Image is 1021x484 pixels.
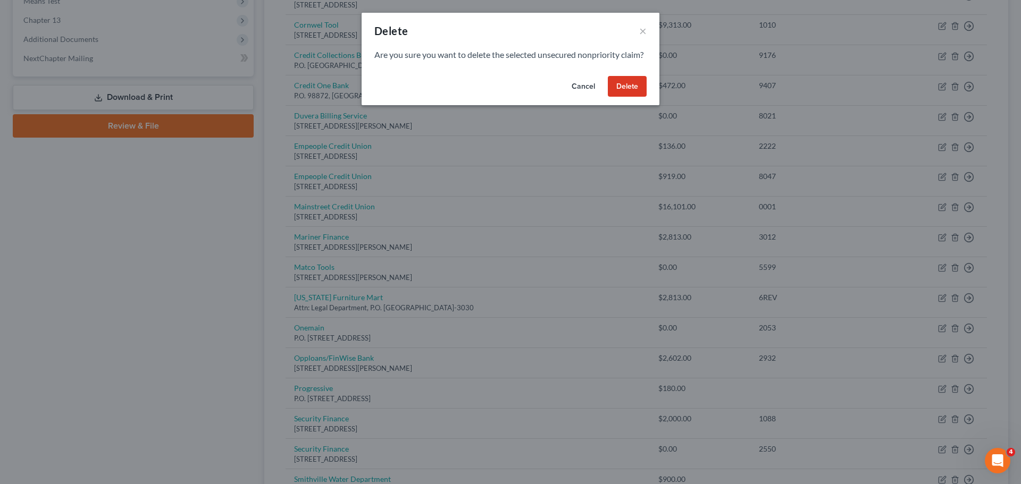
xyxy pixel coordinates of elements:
[374,23,408,38] div: Delete
[639,24,647,37] button: ×
[1007,448,1015,456] span: 4
[374,49,647,61] p: Are you sure you want to delete the selected unsecured nonpriority claim?
[608,76,647,97] button: Delete
[985,448,1010,473] iframe: Intercom live chat
[563,76,604,97] button: Cancel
